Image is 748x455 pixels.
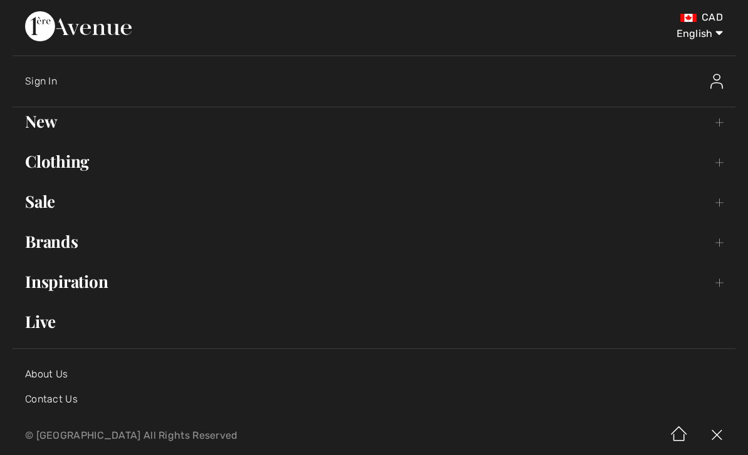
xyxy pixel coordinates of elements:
a: Live [13,308,735,335]
a: Contact Us [25,393,78,405]
span: Sign In [25,75,57,87]
img: X [698,416,735,455]
p: © [GEOGRAPHIC_DATA] All Rights Reserved [25,431,440,440]
a: Clothing [13,148,735,175]
a: Sign InSign In [25,61,735,101]
img: Sign In [710,74,723,89]
a: About Us [25,368,68,380]
div: CAD [440,11,723,24]
a: Inspiration [13,268,735,295]
a: New [13,108,735,135]
a: Brands [13,228,735,255]
img: Home [660,416,698,455]
img: 1ère Avenue [25,11,132,41]
a: Sale [13,188,735,215]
